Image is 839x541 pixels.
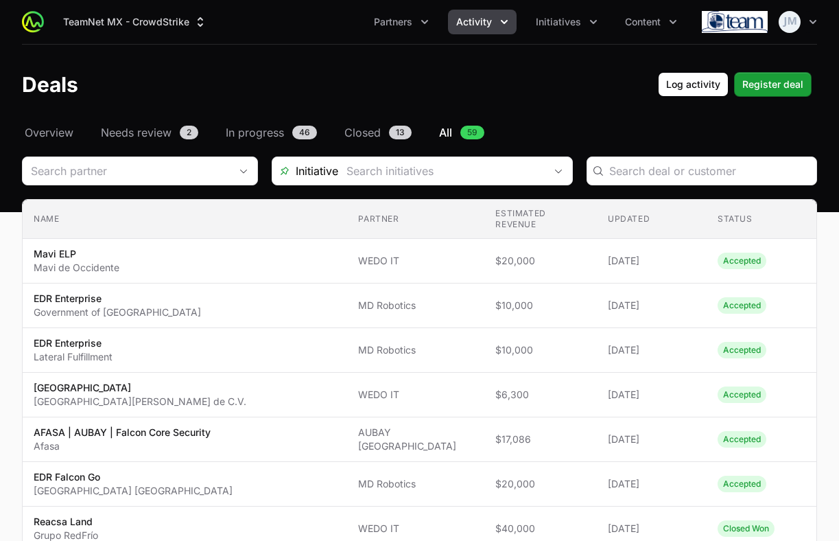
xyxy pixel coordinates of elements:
div: Main navigation [44,10,685,34]
img: Juan Manuel Zuleta [779,11,801,33]
p: [GEOGRAPHIC_DATA][PERSON_NAME] de C.V. [34,395,246,408]
span: 59 [460,126,484,139]
span: 2 [180,126,198,139]
div: Open [545,157,572,185]
span: [DATE] [608,477,696,491]
span: $10,000 [495,299,586,312]
span: 13 [389,126,412,139]
button: Log activity [658,72,729,97]
span: In progress [226,124,284,141]
span: Register deal [742,76,803,93]
input: Search deal or customer [609,163,808,179]
span: Content [625,15,661,29]
p: [GEOGRAPHIC_DATA] [GEOGRAPHIC_DATA] [34,484,233,498]
span: [DATE] [608,343,696,357]
span: Initiatives [536,15,581,29]
div: Partners menu [366,10,437,34]
span: [DATE] [608,254,696,268]
p: EDR Enterprise [34,336,113,350]
th: Updated [597,200,707,239]
div: Open [230,157,257,185]
span: MD Robotics [358,343,473,357]
span: WEDO IT [358,388,473,402]
p: Afasa [34,439,211,453]
span: Log activity [666,76,720,93]
p: EDR Falcon Go [34,470,233,484]
div: Initiatives menu [528,10,606,34]
a: Closed13 [342,124,414,141]
span: Initiative [272,163,338,179]
th: Partner [347,200,484,239]
span: $40,000 [495,522,586,536]
span: Closed [344,124,381,141]
span: [DATE] [608,522,696,536]
div: Activity menu [448,10,517,34]
span: 46 [292,126,317,139]
span: Overview [25,124,73,141]
span: Activity [456,15,492,29]
input: Search initiatives [338,157,545,185]
span: $20,000 [495,254,586,268]
a: Needs review2 [98,124,201,141]
div: Supplier switch menu [55,10,215,34]
h1: Deals [22,72,78,97]
p: Mavi de Occidente [34,261,119,275]
th: Status [707,200,816,239]
span: $17,086 [495,433,586,446]
button: TeamNet MX - CrowdStrike [55,10,215,34]
input: Search partner [23,157,230,185]
button: Partners [366,10,437,34]
img: ActivitySource [22,11,44,33]
span: WEDO IT [358,522,473,536]
span: $20,000 [495,477,586,491]
button: Activity [448,10,517,34]
th: Estimated revenue [484,200,597,239]
p: AFASA | AUBAY | Falcon Core Security [34,426,211,439]
span: $10,000 [495,343,586,357]
p: Reacsa Land [34,515,98,529]
span: Needs review [101,124,172,141]
span: [DATE] [608,388,696,402]
span: MD Robotics [358,299,473,312]
span: MD Robotics [358,477,473,491]
span: All [439,124,452,141]
span: [DATE] [608,299,696,312]
p: Mavi ELP [34,247,119,261]
div: Primary actions [658,72,812,97]
p: [GEOGRAPHIC_DATA] [34,381,246,395]
a: All59 [436,124,487,141]
span: WEDO IT [358,254,473,268]
p: EDR Enterprise [34,292,201,306]
p: Lateral Fulfillment [34,350,113,364]
span: $6,300 [495,388,586,402]
a: Overview [22,124,76,141]
p: Government of [GEOGRAPHIC_DATA] [34,306,201,319]
img: TeamNet MX [702,8,768,36]
button: Content [617,10,685,34]
button: Register deal [734,72,812,97]
button: Initiatives [528,10,606,34]
span: Partners [374,15,412,29]
div: Content menu [617,10,685,34]
span: AUBAY [GEOGRAPHIC_DATA] [358,426,473,453]
nav: Deals navigation [22,124,817,141]
span: [DATE] [608,433,696,446]
a: In progress46 [223,124,320,141]
th: Name [23,200,347,239]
